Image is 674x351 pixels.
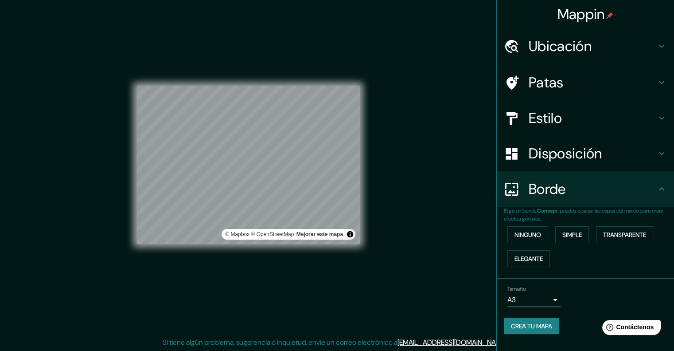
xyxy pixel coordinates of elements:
[507,250,550,267] button: Elegante
[507,285,526,292] font: Tamaño
[529,37,592,55] font: Ubicación
[296,231,343,237] a: Map feedback
[225,231,249,237] font: © Mapbox
[137,86,360,244] canvas: Mapa
[497,100,674,136] div: Estilo
[504,207,663,222] font: : puedes opacar las capas del marco para crear efectos geniales.
[251,231,294,237] a: Mapa de OpenStreet
[225,231,249,237] a: Mapbox
[507,295,516,304] font: A3
[606,12,613,19] img: pin-icon.png
[507,293,561,307] div: A3
[507,226,548,243] button: Ninguno
[511,322,552,330] font: Crea tu mapa
[504,207,537,214] font: Elige un borde.
[537,207,557,214] font: Consejo
[497,136,674,171] div: Disposición
[504,318,559,335] button: Crea tu mapa
[595,316,664,341] iframe: Lanzador de widgets de ayuda
[555,226,589,243] button: Simple
[603,231,646,239] font: Transparente
[529,73,564,92] font: Patas
[557,5,605,24] font: Mappin
[514,231,541,239] font: Ninguno
[497,28,674,64] div: Ubicación
[163,338,397,347] font: Si tiene algún problema, sugerencia o inquietud, envíe un correo electrónico a
[497,171,674,207] div: Borde
[397,338,507,347] a: [EMAIL_ADDRESS][DOMAIN_NAME]
[497,65,674,100] div: Patas
[562,231,582,239] font: Simple
[529,180,566,198] font: Borde
[596,226,653,243] button: Transparente
[529,109,562,127] font: Estilo
[345,229,355,240] button: Activar o desactivar atribución
[251,231,294,237] font: © OpenStreetMap
[296,231,343,237] font: Mejorar este mapa
[514,255,543,263] font: Elegante
[529,144,602,163] font: Disposición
